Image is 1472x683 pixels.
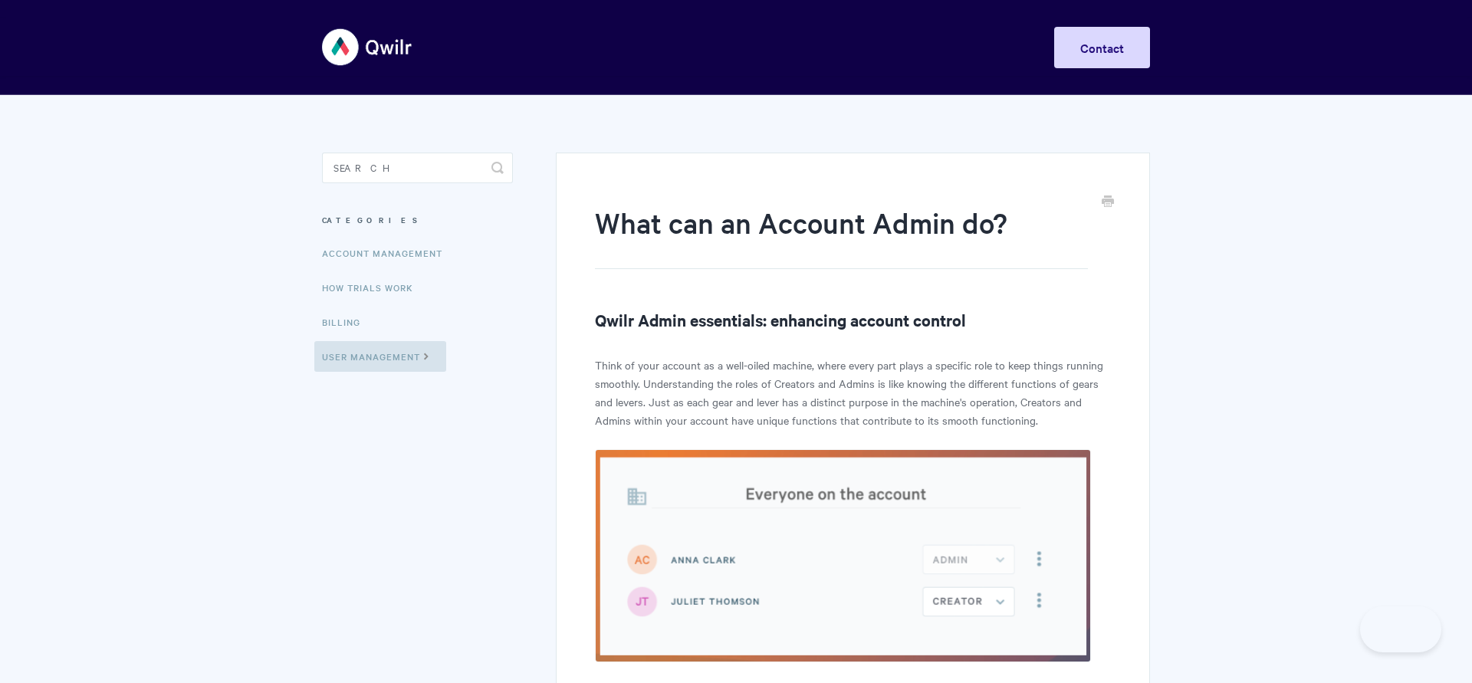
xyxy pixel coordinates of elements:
img: Qwilr Help Center [322,18,413,76]
iframe: Toggle Customer Support [1360,606,1441,652]
a: How Trials Work [322,272,425,303]
a: Contact [1054,27,1150,68]
h1: What can an Account Admin do? [595,203,1088,269]
a: Account Management [322,238,454,268]
input: Search [322,153,513,183]
img: file-wFiZ18wr2A.png [595,449,1091,662]
a: Billing [322,307,372,337]
a: Print this Article [1102,194,1114,211]
a: User Management [314,341,446,372]
p: Think of your account as a well-oiled machine, where every part plays a specific role to keep thi... [595,356,1111,429]
h2: Qwilr Admin essentials: enhancing account control [595,307,1111,332]
h3: Categories [322,206,513,234]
